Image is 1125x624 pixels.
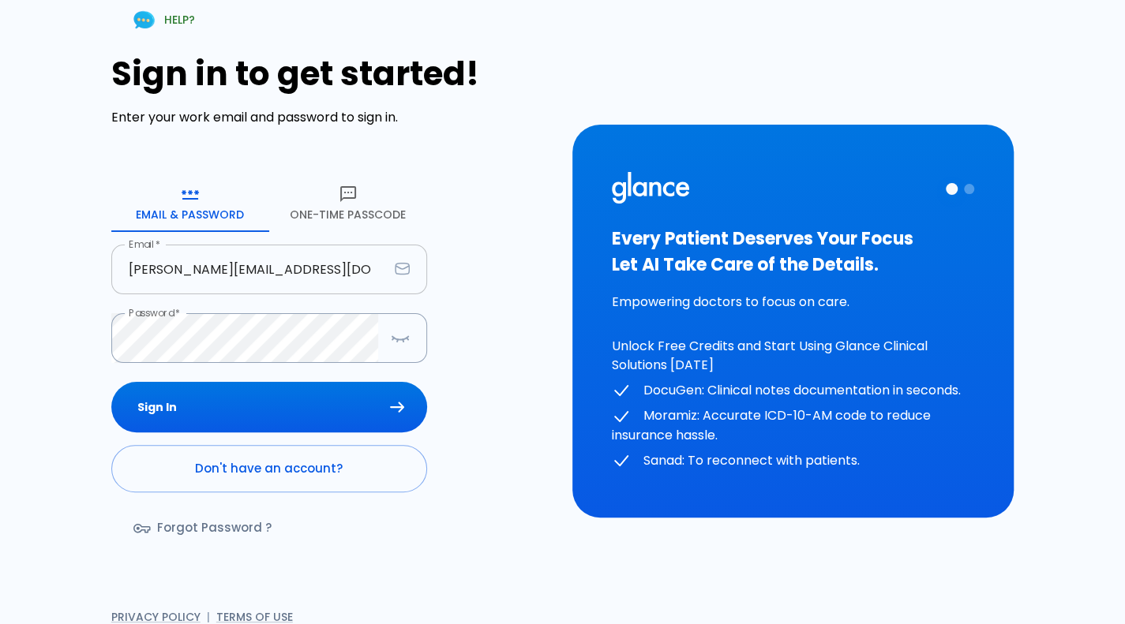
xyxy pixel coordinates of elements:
[612,406,975,445] p: Moramiz: Accurate ICD-10-AM code to reduce insurance hassle.
[111,445,427,492] a: Don't have an account?
[612,451,975,471] p: Sanad: To reconnect with patients.
[111,54,553,93] h1: Sign in to get started!
[269,175,427,232] button: One-Time Passcode
[612,226,975,278] h3: Every Patient Deserves Your Focus Let AI Take Care of the Details.
[612,293,975,312] p: Empowering doctors to focus on care.
[111,175,269,232] button: Email & Password
[111,505,297,551] a: Forgot Password ?
[111,382,427,433] button: Sign In
[130,6,158,34] img: Chat Support
[129,306,180,319] label: Password
[612,381,975,401] p: DocuGen: Clinical notes documentation in seconds.
[111,245,388,294] input: dr.ahmed@clinic.com
[111,108,553,127] p: Enter your work email and password to sign in.
[612,337,975,375] p: Unlock Free Credits and Start Using Glance Clinical Solutions [DATE]
[129,237,160,251] label: Email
